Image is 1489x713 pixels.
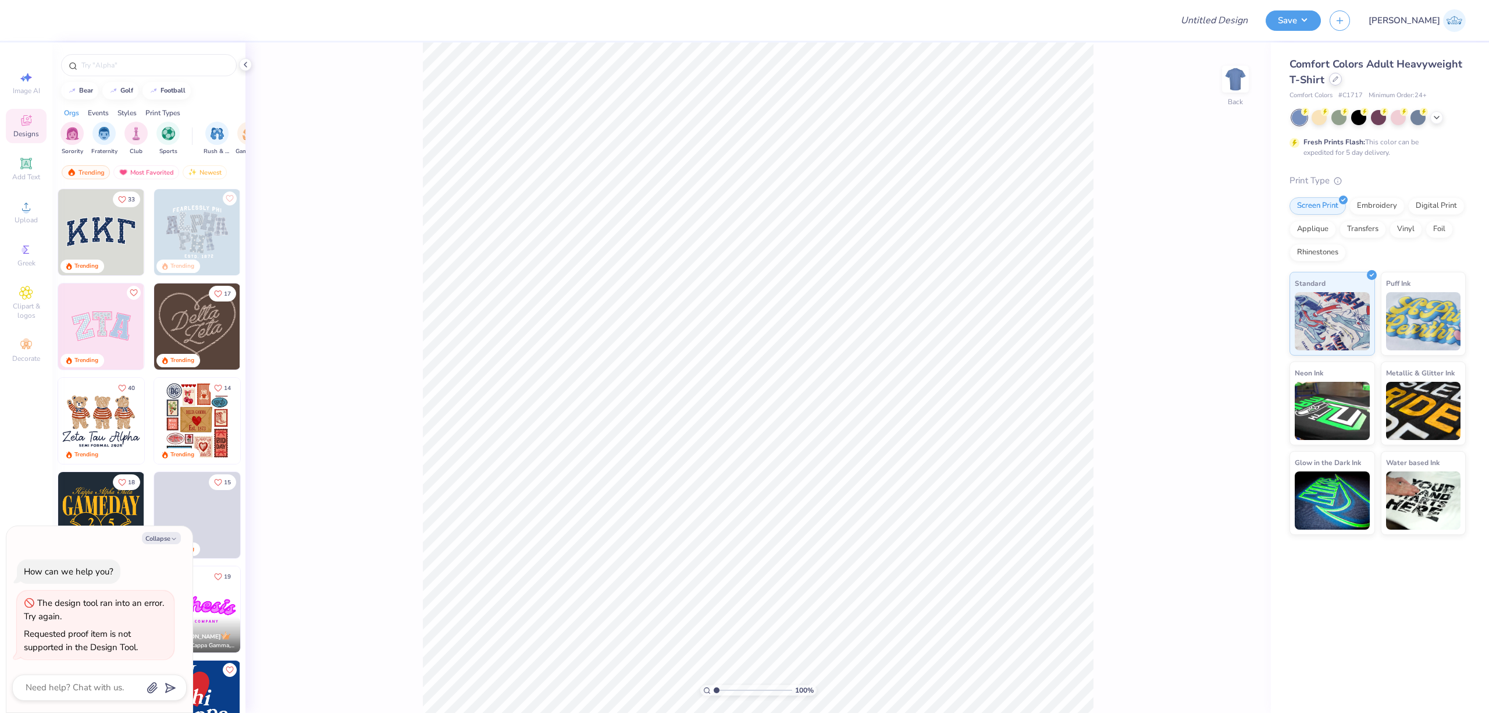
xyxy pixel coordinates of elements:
[162,127,175,140] img: Sports Image
[1426,221,1453,238] div: Foil
[113,380,140,396] button: Like
[91,122,117,156] button: filter button
[1369,91,1427,101] span: Minimum Order: 24 +
[67,168,76,176] img: trending.gif
[1408,197,1465,215] div: Digital Print
[1228,97,1243,107] div: Back
[183,165,227,179] div: Newest
[221,631,230,640] img: topCreatorCrown.gif
[58,189,144,275] img: 3b9aba4f-e317-4aa7-a679-c95a879539bd
[13,129,39,139] span: Designs
[156,122,180,156] div: filter for Sports
[204,147,230,156] span: Rush & Bid
[58,378,144,464] img: a3be6b59-b000-4a72-aad0-0c575b892a6b
[223,191,237,205] button: Like
[128,480,135,485] span: 18
[1289,91,1333,101] span: Comfort Colors
[142,532,181,544] button: Collapse
[1340,221,1386,238] div: Transfers
[144,283,230,370] img: 5ee11766-d822-42f5-ad4e-763472bf8dcf
[224,574,231,580] span: 19
[109,87,118,94] img: trend_line.gif
[130,147,143,156] span: Club
[154,378,240,464] img: 6de2c09e-6ade-4b04-8ea6-6dac27e4729e
[12,354,40,363] span: Decorate
[1295,277,1326,289] span: Standard
[1386,382,1461,440] img: Metallic & Glitter Ink
[60,122,84,156] button: filter button
[113,165,179,179] div: Most Favorited
[1224,68,1247,91] img: Back
[61,82,98,100] button: bear
[236,147,262,156] span: Game Day
[24,566,113,577] div: How can we help you?
[1390,221,1422,238] div: Vinyl
[6,301,47,320] span: Clipart & logos
[60,122,84,156] div: filter for Sorority
[62,165,110,179] div: Trending
[1303,137,1447,158] div: This color can be expedited for 5 day delivery.
[209,569,236,584] button: Like
[159,147,177,156] span: Sports
[240,189,326,275] img: a3f22b06-4ee5-423c-930f-667ff9442f68
[170,262,194,271] div: Trending
[154,189,240,275] img: 5a4b4175-9e88-49c8-8a23-26d96782ddc6
[119,168,128,176] img: most_fav.gif
[64,108,79,118] div: Orgs
[13,86,40,95] span: Image AI
[24,597,164,622] div: The design tool ran into an error. Try again.
[1386,471,1461,530] img: Water based Ink
[17,258,35,268] span: Greek
[1295,456,1361,469] span: Glow in the Dark Ink
[1386,456,1440,469] span: Water based Ink
[1289,244,1346,261] div: Rhinestones
[170,450,194,459] div: Trending
[1369,9,1466,32] a: [PERSON_NAME]
[1266,10,1321,31] button: Save
[173,633,221,641] span: [PERSON_NAME]
[209,474,236,490] button: Like
[224,480,231,485] span: 15
[58,472,144,558] img: b8819b5f-dd70-42f8-b218-32dd770f7b03
[173,641,236,650] span: Kappa Kappa Gamma, [GEOGRAPHIC_DATA][US_STATE]
[154,283,240,370] img: 12710c6a-dcc0-49ce-8688-7fe8d5f96fe2
[240,283,326,370] img: ead2b24a-117b-4488-9b34-c08fd5176a7b
[91,147,117,156] span: Fraternity
[243,127,256,140] img: Game Day Image
[1338,91,1363,101] span: # C1717
[74,356,98,365] div: Trending
[120,87,133,94] div: golf
[1386,367,1455,379] span: Metallic & Glitter Ink
[224,385,231,391] span: 14
[1289,197,1346,215] div: Screen Print
[1303,137,1365,147] strong: Fresh Prints Flash:
[58,283,144,370] img: 9980f5e8-e6a1-4b4a-8839-2b0e9349023c
[128,197,135,203] span: 33
[145,108,180,118] div: Print Types
[795,685,814,696] span: 100 %
[236,122,262,156] button: filter button
[1386,277,1410,289] span: Puff Ink
[1369,14,1440,27] span: [PERSON_NAME]
[1289,57,1462,87] span: Comfort Colors Adult Heavyweight T-Shirt
[170,356,194,365] div: Trending
[66,127,79,140] img: Sorority Image
[236,122,262,156] div: filter for Game Day
[102,82,138,100] button: golf
[224,291,231,297] span: 17
[127,286,141,300] button: Like
[130,127,143,140] img: Club Image
[62,147,83,156] span: Sorority
[1171,9,1257,32] input: Untitled Design
[1349,197,1405,215] div: Embroidery
[1289,174,1466,187] div: Print Type
[1295,292,1370,350] img: Standard
[113,474,140,490] button: Like
[88,108,109,118] div: Events
[74,262,98,271] div: Trending
[74,450,98,459] div: Trending
[80,59,229,71] input: Try "Alpha"
[144,472,230,558] img: 2b704b5a-84f6-4980-8295-53d958423ff9
[143,82,191,100] button: football
[1443,9,1466,32] img: Josephine Amber Orros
